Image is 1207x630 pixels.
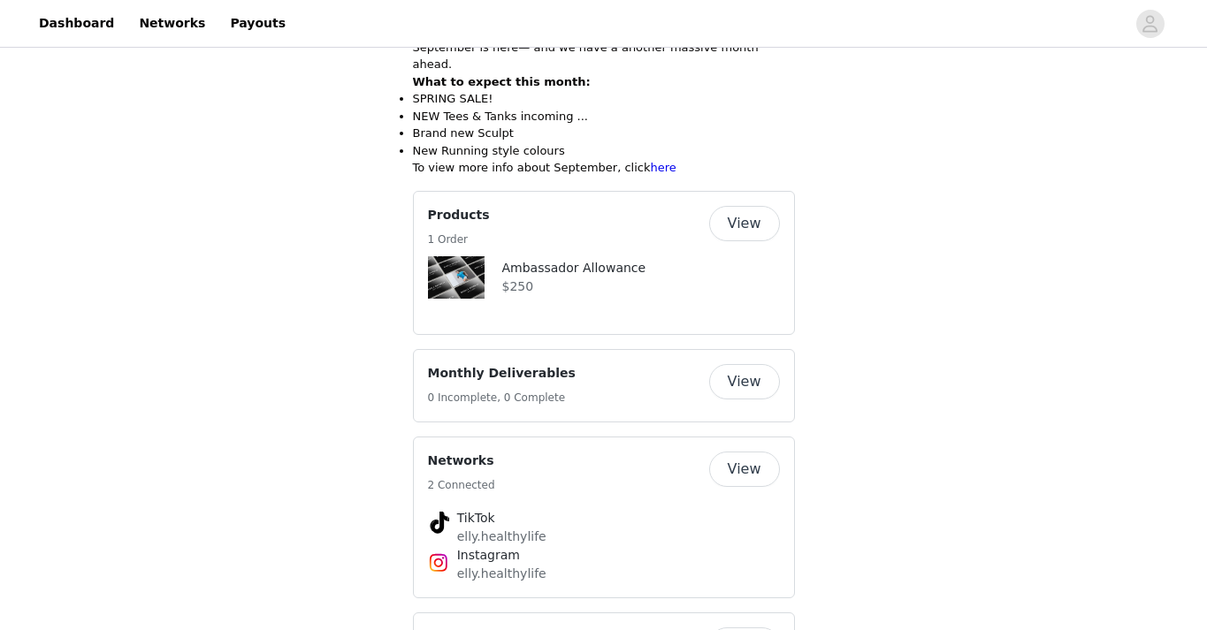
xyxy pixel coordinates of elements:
h5: 2 Connected [428,477,495,493]
h4: Instagram [457,546,751,565]
div: avatar [1142,10,1158,38]
a: Networks [128,4,216,43]
p: $250 [502,277,646,296]
li: SPRING SALE! [413,90,795,108]
p: elly.healthylife [457,565,751,583]
button: View [709,364,780,399]
p: September is here— and we have a another massive month ahead. [413,39,795,73]
h4: Ambassador Allowance [502,259,646,277]
h4: Monthly Deliverables [428,364,576,383]
li: Brand new Sculpt [413,125,795,142]
p: elly.healthylife [457,528,751,546]
a: Dashboard [28,4,125,43]
h4: Products [428,206,490,224]
div: Networks [413,436,795,598]
div: Products [413,191,795,335]
div: Monthly Deliverables [413,349,795,422]
strong: What to expect this month: [413,75,591,88]
li: New Running style colours [413,142,795,160]
h5: 0 Incomplete, 0 Complete [428,390,576,406]
p: To view more info about September, click [413,159,795,177]
button: View [709,452,780,487]
h4: TikTok [457,509,751,528]
h5: 1 Order [428,232,490,247]
li: NEW Tees & Tanks incoming ... [413,108,795,125]
h4: Networks [428,452,495,470]
button: View [709,206,780,241]
a: Payouts [219,4,296,43]
img: Ambassador Allowance [428,256,485,299]
a: here [651,161,676,174]
img: Instagram Icon [428,552,449,573]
